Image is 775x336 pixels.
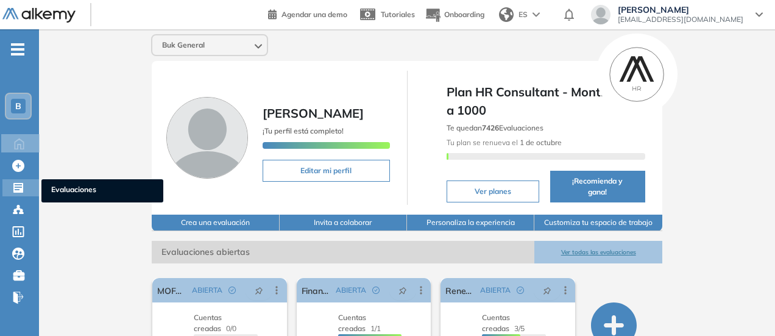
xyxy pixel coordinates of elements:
button: Editar mi perfil [263,160,389,182]
img: world [499,7,514,22]
button: Ver planes [447,181,539,202]
span: Onboarding [444,10,484,19]
span: pushpin [543,285,551,295]
button: Invita a colaborar [280,215,407,231]
span: ABIERTA [480,285,511,296]
span: 3/5 [482,313,525,333]
span: Te quedan Evaluaciones [447,123,543,132]
span: check-circle [228,287,236,294]
b: 1 de octubre [518,138,562,147]
b: 7426 [482,123,499,132]
span: 1/1 [338,313,381,333]
button: pushpin [246,281,272,300]
a: Finance Analyst | Col [302,278,331,302]
span: ES [518,9,528,20]
span: [EMAIL_ADDRESS][DOMAIN_NAME] [618,15,743,24]
a: MOFU - MX [157,278,187,302]
span: ABIERTA [192,285,222,296]
span: Plan HR Consultant - Month - 701 a 1000 [447,83,645,120]
iframe: Chat Widget [556,195,775,336]
span: Cuentas creadas [482,313,510,333]
button: Onboarding [425,2,484,28]
button: Personaliza la experiencia [407,215,534,231]
span: Evaluaciones [51,184,154,198]
button: Customiza tu espacio de trabajo [534,215,662,231]
span: 0/0 [194,313,236,333]
span: Cuentas creadas [194,313,222,333]
span: Agendar una demo [281,10,347,19]
a: Agendar una demo [268,6,347,21]
span: Cuentas creadas [338,313,366,333]
span: B [15,101,21,111]
button: pushpin [534,281,561,300]
span: [PERSON_NAME] [263,105,364,121]
div: Widget de chat [556,195,775,336]
span: pushpin [255,285,263,295]
img: arrow [533,12,540,17]
span: Tu plan se renueva el [447,138,562,147]
span: ABIERTA [336,285,366,296]
span: check-circle [372,287,380,294]
span: Tutoriales [381,10,415,19]
button: Ver todas las evaluaciones [534,241,662,263]
a: Renewal Consultant - Upselling [445,278,475,302]
button: pushpin [389,281,416,300]
span: ¡Tu perfil está completo! [263,126,344,135]
button: Crea una evaluación [152,215,279,231]
span: check-circle [517,287,524,294]
i: - [11,48,24,51]
span: [PERSON_NAME] [618,5,743,15]
button: ¡Recomienda y gana! [550,171,645,202]
span: pushpin [398,285,407,295]
span: Evaluaciones abiertas [152,241,534,263]
img: Logo [2,8,76,23]
span: Buk General [162,40,205,50]
img: Foto de perfil [166,97,248,179]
